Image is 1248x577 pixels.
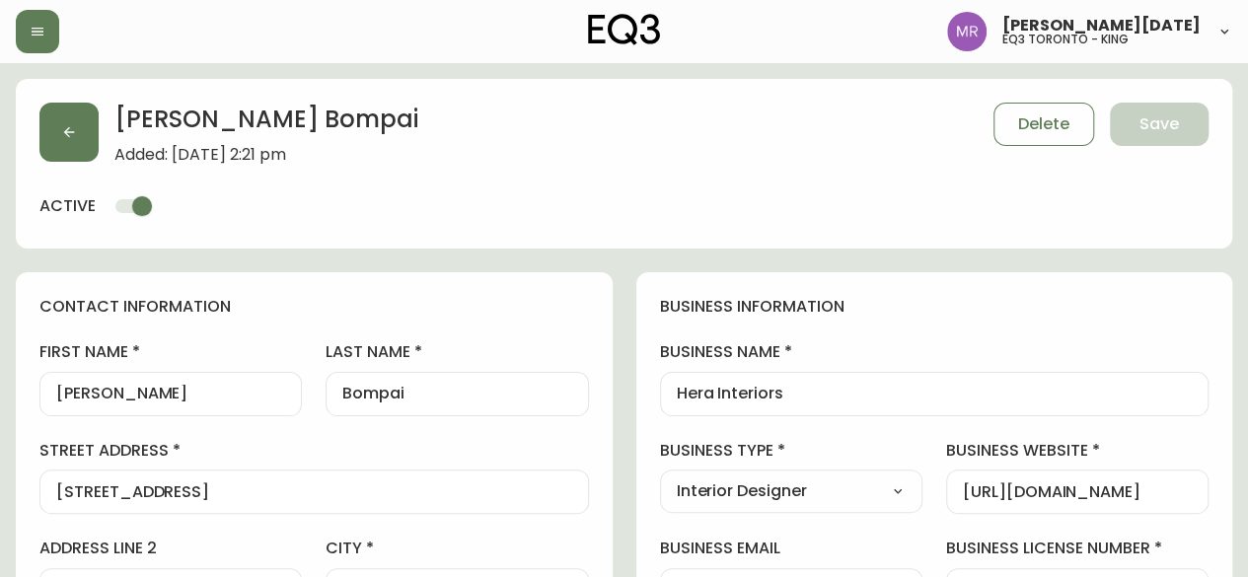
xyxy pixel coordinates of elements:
[114,146,418,164] span: Added: [DATE] 2:21 pm
[946,440,1209,462] label: business website
[326,341,588,363] label: last name
[1002,18,1201,34] span: [PERSON_NAME][DATE]
[660,341,1210,363] label: business name
[660,296,1210,318] h4: business information
[39,195,96,217] h4: active
[963,482,1192,501] input: https://www.designshop.com
[39,341,302,363] label: first name
[993,103,1094,146] button: Delete
[39,538,302,559] label: address line 2
[660,538,922,559] label: business email
[39,440,589,462] label: street address
[660,440,922,462] label: business type
[1018,113,1069,135] span: Delete
[588,14,661,45] img: logo
[1002,34,1129,45] h5: eq3 toronto - king
[114,103,418,146] h2: [PERSON_NAME] Bompai
[946,538,1209,559] label: business license number
[947,12,987,51] img: 433a7fc21d7050a523c0a08e44de74d9
[39,296,589,318] h4: contact information
[326,538,588,559] label: city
